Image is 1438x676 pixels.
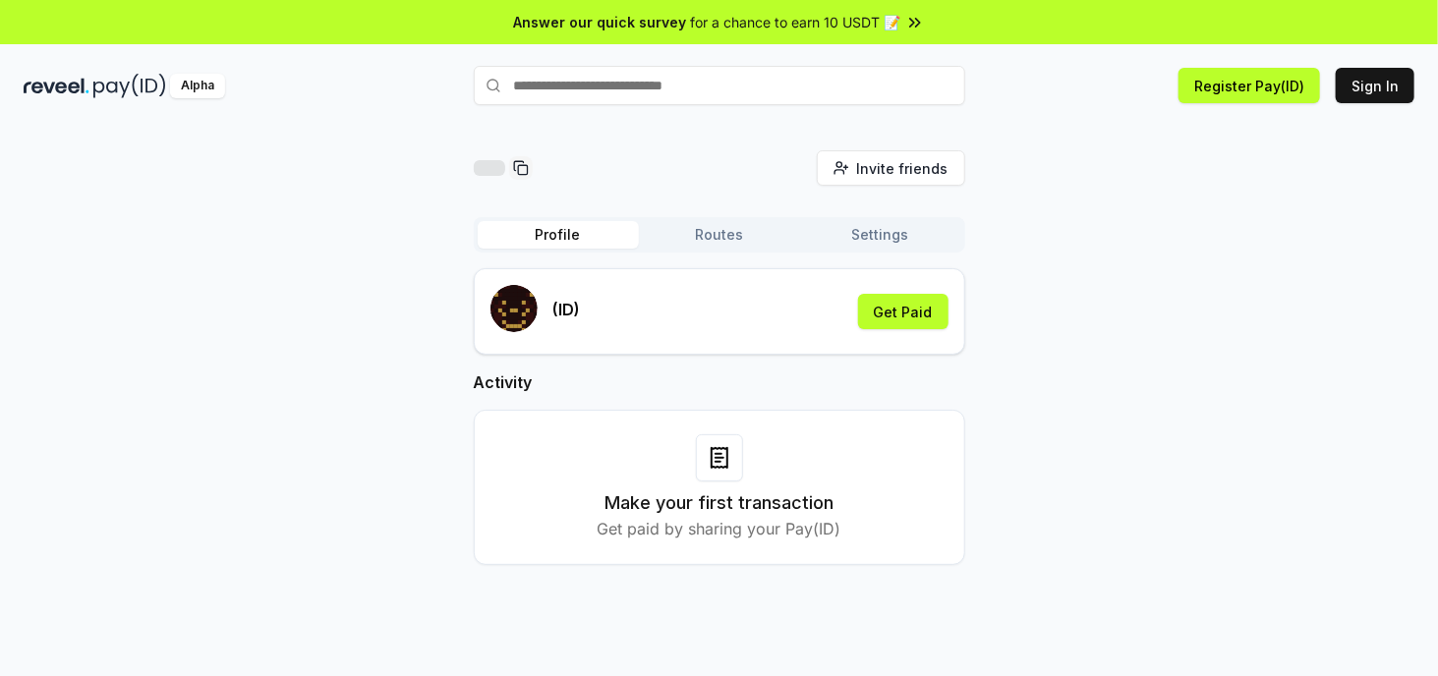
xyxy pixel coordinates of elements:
[800,221,961,249] button: Settings
[604,489,834,517] h3: Make your first transaction
[691,12,901,32] span: for a chance to earn 10 USDT 📝
[514,12,687,32] span: Answer our quick survey
[598,517,841,540] p: Get paid by sharing your Pay(ID)
[858,294,949,329] button: Get Paid
[639,221,800,249] button: Routes
[553,298,581,321] p: (ID)
[93,74,166,98] img: pay_id
[24,74,89,98] img: reveel_dark
[170,74,225,98] div: Alpha
[1336,68,1414,103] button: Sign In
[817,150,965,186] button: Invite friends
[1179,68,1320,103] button: Register Pay(ID)
[857,158,949,179] span: Invite friends
[474,370,965,394] h2: Activity
[478,221,639,249] button: Profile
